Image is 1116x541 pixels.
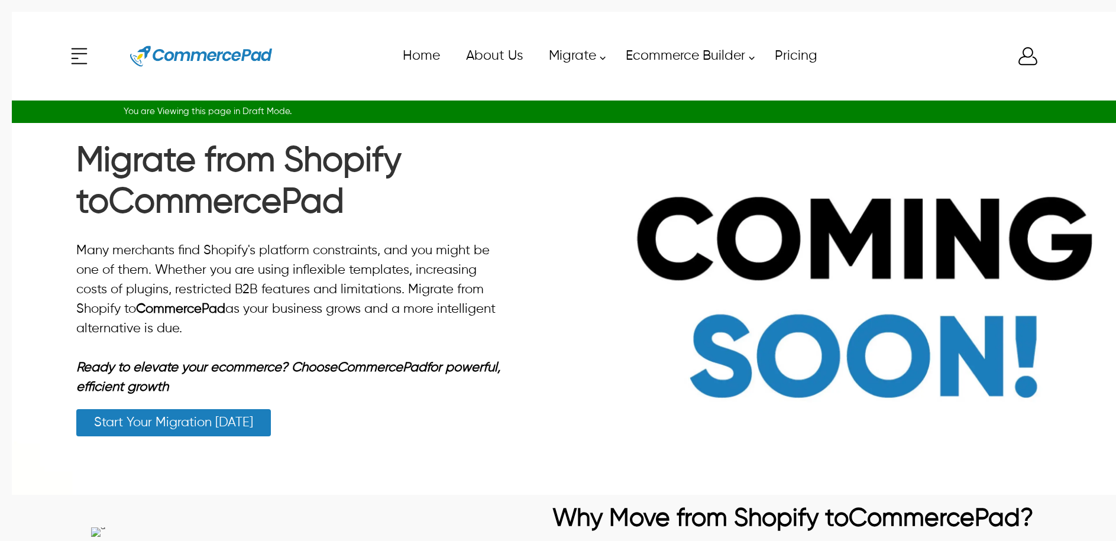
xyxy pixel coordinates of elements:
a: Shopping Cart [1049,44,1072,68]
a: About Us [452,43,535,69]
img: Website Logo for Commerce Pad [130,30,272,83]
strong: ? [1020,506,1033,531]
span: Ready to elevate your ecommerce? Choose for powerful, efficient growth [76,361,500,394]
strong: CommercePad [109,186,344,220]
a: Migrate [535,43,612,69]
a: Ecommerce Builder [612,43,761,69]
p: Many merchants find Shopify's platform constraints, and you might be one of them. Whether you are... [76,241,502,339]
img: a [91,527,105,537]
strong: Migrate from Shopify to [76,144,402,220]
strong: Why Move from Shopify to [552,506,849,531]
a: Start Your Migration [DATE] [76,409,271,436]
a: Website Logo for Commerce Pad [121,30,282,83]
a: CommercePad [337,361,426,374]
a: Pricing [761,43,830,69]
div: You are Viewing this page in Draft Mode. [124,106,1017,118]
a: CommercePad [136,303,225,316]
a: a [91,527,505,537]
a: Home [389,43,452,69]
strong: CommercePad [849,506,1020,531]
